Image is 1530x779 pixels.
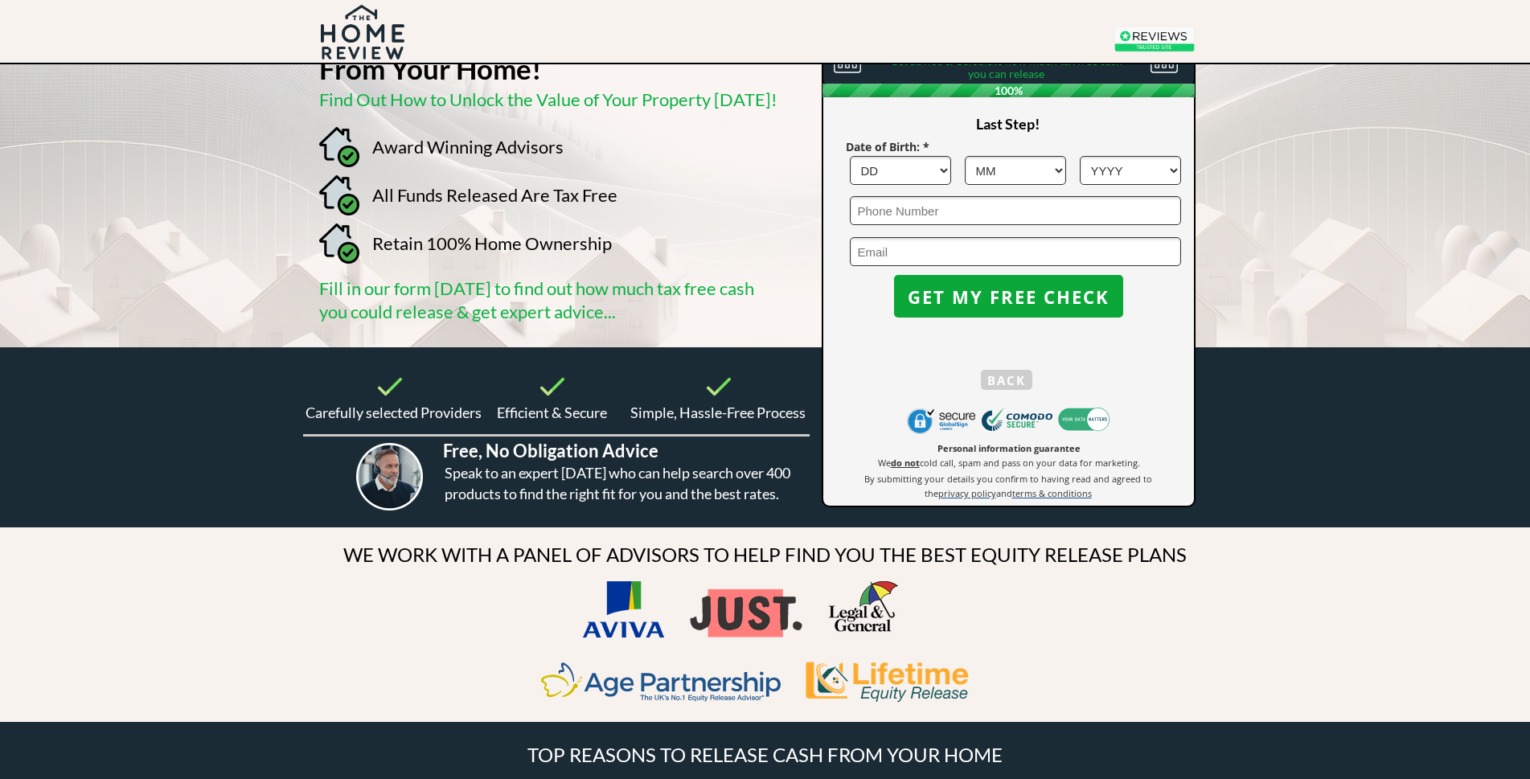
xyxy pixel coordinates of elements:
[372,136,564,158] span: Award Winning Advisors
[878,457,1140,469] span: We cold call, spam and pass on your data for marketing.
[938,486,996,499] a: privacy policy
[372,184,617,206] span: All Funds Released Are Tax Free
[894,275,1123,318] button: GET MY FREE CHECK
[319,88,777,110] span: Find Out How to Unlock the Value of Your Property [DATE]!
[864,473,1152,499] span: By submitting your details you confirm to having read and agreed to the
[938,487,996,499] span: privacy policy
[343,543,1187,566] span: WE WORK WITH A PANEL OF ADVISORS TO HELP FIND YOU THE BEST EQUITY RELEASE PLANS
[891,457,920,469] strong: do not
[894,286,1123,307] span: GET MY FREE CHECK
[996,487,1012,499] span: and
[850,196,1181,225] input: Phone Number
[822,84,1195,97] span: 100%
[372,232,612,254] span: Retain 100% Home Ownership
[981,370,1032,391] span: BACK
[1012,487,1092,499] span: terms & conditions
[890,54,1122,80] span: Get advice & Calculate how much tax free cash you can release
[937,442,1081,454] span: Personal information guarantee
[306,404,482,421] span: Carefully selected Providers
[846,139,929,154] span: Date of Birth: *
[445,464,790,502] span: Speak to an expert [DATE] who can help search over 400 products to find the right fit for you and...
[527,743,1003,766] span: TOP REASONS TO RELEASE CASH FROM YOUR HOME
[976,115,1040,133] span: Last Step!
[443,440,658,461] span: Free, No Obligation Advice
[497,404,607,421] span: Efficient & Secure
[630,404,806,421] span: Simple, Hassle-Free Process
[850,237,1181,266] input: Email
[1012,486,1092,499] a: terms & conditions
[981,370,1032,390] button: BACK
[319,277,754,322] span: Fill in our form [DATE] to find out how much tax free cash you could release & get expert advice...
